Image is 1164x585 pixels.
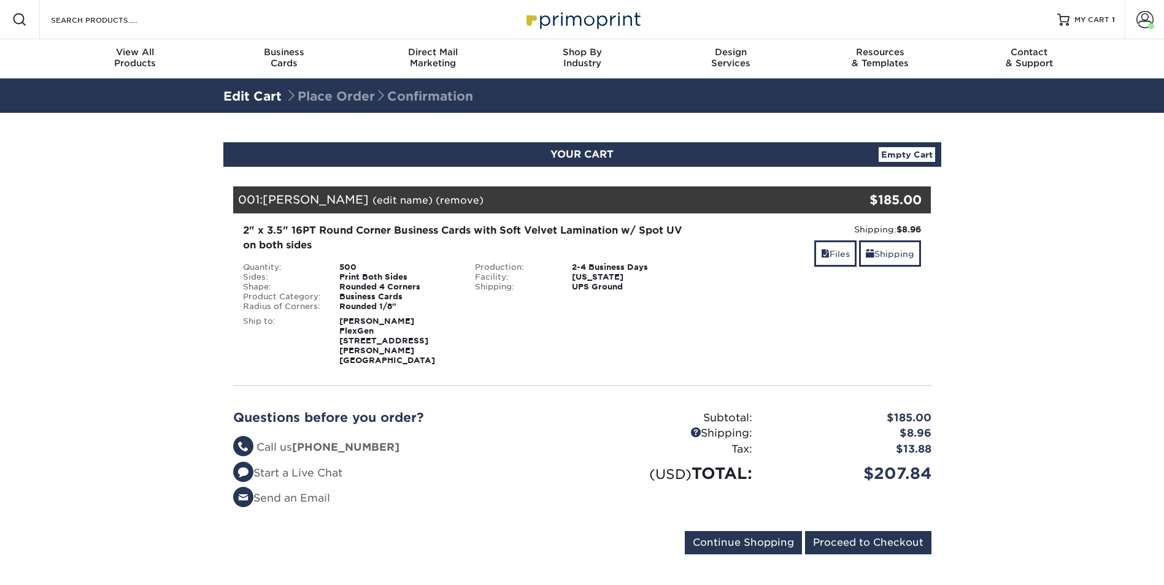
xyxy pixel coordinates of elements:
[582,442,761,457] div: Tax:
[507,47,657,58] span: Shop By
[234,292,331,302] div: Product Category:
[61,47,210,69] div: Products
[761,442,941,457] div: $13.88
[563,262,698,272] div: 2-4 Business Days
[330,262,466,272] div: 500
[330,272,466,282] div: Print Both Sides
[233,440,573,456] li: Call us
[50,12,169,27] input: SEARCH PRODUCTS.....
[657,47,806,58] span: Design
[761,426,941,442] div: $8.96
[330,282,466,292] div: Rounded 4 Corners
[896,224,921,234] strong: $8.96
[582,462,761,485] div: TOTAL:
[233,410,573,425] h2: Questions before you order?
[955,39,1104,78] a: Contact& Support
[657,39,806,78] a: DesignServices
[209,39,358,78] a: BusinessCards
[285,89,473,104] span: Place Order Confirmation
[563,282,698,292] div: UPS Ground
[209,47,358,69] div: Cards
[582,410,761,426] div: Subtotal:
[955,47,1104,69] div: & Support
[233,492,330,504] a: Send an Email
[707,223,922,235] div: Shipping:
[859,240,921,267] a: Shipping
[879,147,935,162] a: Empty Cart
[582,426,761,442] div: Shipping:
[234,316,331,365] div: Ship to:
[234,302,331,312] div: Radius of Corners:
[649,466,692,482] small: (USD)
[1074,15,1109,25] span: MY CART
[466,262,563,272] div: Production:
[657,47,806,69] div: Services
[806,47,955,69] div: & Templates
[761,410,941,426] div: $185.00
[466,282,563,292] div: Shipping:
[436,194,484,206] a: (remove)
[330,302,466,312] div: Rounded 1/8"
[955,47,1104,58] span: Contact
[61,47,210,58] span: View All
[223,89,282,104] a: Edit Cart
[866,249,874,259] span: shipping
[234,282,331,292] div: Shape:
[805,531,931,554] input: Proceed to Checkout
[61,39,210,78] a: View AllProducts
[507,47,657,69] div: Industry
[243,223,689,253] div: 2" x 3.5" 16PT Round Corner Business Cards with Soft Velvet Lamination w/ Spot UV on both sides
[685,531,802,554] input: Continue Shopping
[806,47,955,58] span: Resources
[521,6,644,32] img: Primoprint
[821,249,830,259] span: files
[358,39,507,78] a: Direct MailMarketing
[292,441,399,453] strong: [PHONE_NUMBER]
[209,47,358,58] span: Business
[234,262,331,272] div: Quantity:
[233,186,815,213] div: 001:
[330,292,466,302] div: Business Cards
[761,462,941,485] div: $207.84
[507,39,657,78] a: Shop ByIndustry
[358,47,507,69] div: Marketing
[806,39,955,78] a: Resources& Templates
[814,240,857,267] a: Files
[563,272,698,282] div: [US_STATE]
[358,47,507,58] span: Direct Mail
[233,467,342,479] a: Start a Live Chat
[1112,15,1115,24] span: 1
[550,148,614,160] span: YOUR CART
[466,272,563,282] div: Facility:
[339,316,435,365] strong: [PERSON_NAME] FlexGen [STREET_ADDRESS][PERSON_NAME] [GEOGRAPHIC_DATA]
[263,193,369,206] span: [PERSON_NAME]
[234,272,331,282] div: Sides:
[372,194,433,206] a: (edit name)
[815,191,922,209] div: $185.00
